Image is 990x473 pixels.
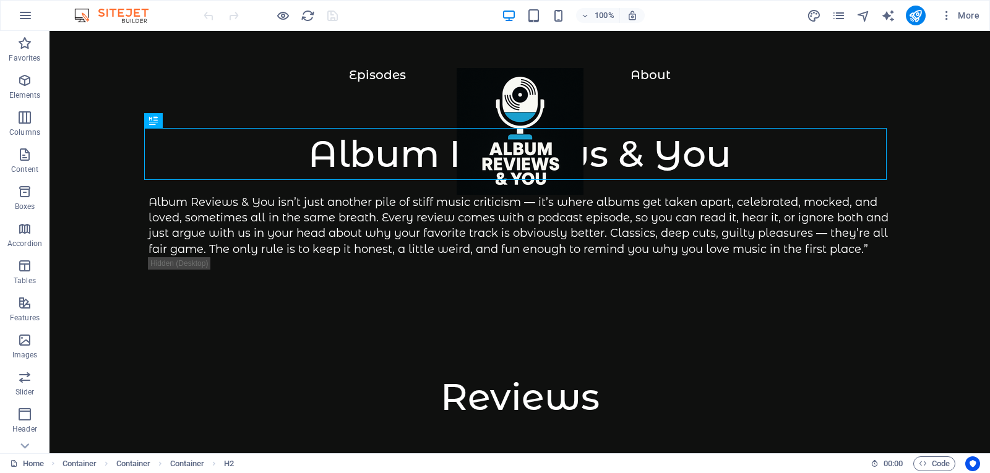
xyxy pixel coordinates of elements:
button: More [936,6,984,25]
button: Code [913,456,955,471]
span: Click to select. Double-click to edit [170,456,205,471]
p: Tables [14,276,36,286]
button: Usercentrics [965,456,980,471]
p: Columns [9,127,40,137]
p: Boxes [15,202,35,211]
p: Favorites [9,53,40,63]
p: Slider [15,387,35,397]
span: Click to select. Double-click to edit [224,456,234,471]
p: Header [12,424,37,434]
h6: Session time [871,456,903,471]
a: Click to cancel selection. Double-click to open Pages [10,456,44,471]
span: Click to select. Double-click to edit [62,456,97,471]
p: Content [11,164,38,174]
nav: breadcrumb [62,456,234,471]
p: Features [10,313,40,323]
span: Click to select. Double-click to edit [116,456,151,471]
span: Code [919,456,950,471]
span: : [892,459,894,468]
iframe: To enrich screen reader interactions, please activate Accessibility in Grammarly extension settings [49,31,990,453]
span: More [940,9,979,22]
p: Elements [9,90,41,100]
span: 00 00 [884,456,903,471]
p: Images [12,350,38,360]
p: Accordion [7,239,42,249]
